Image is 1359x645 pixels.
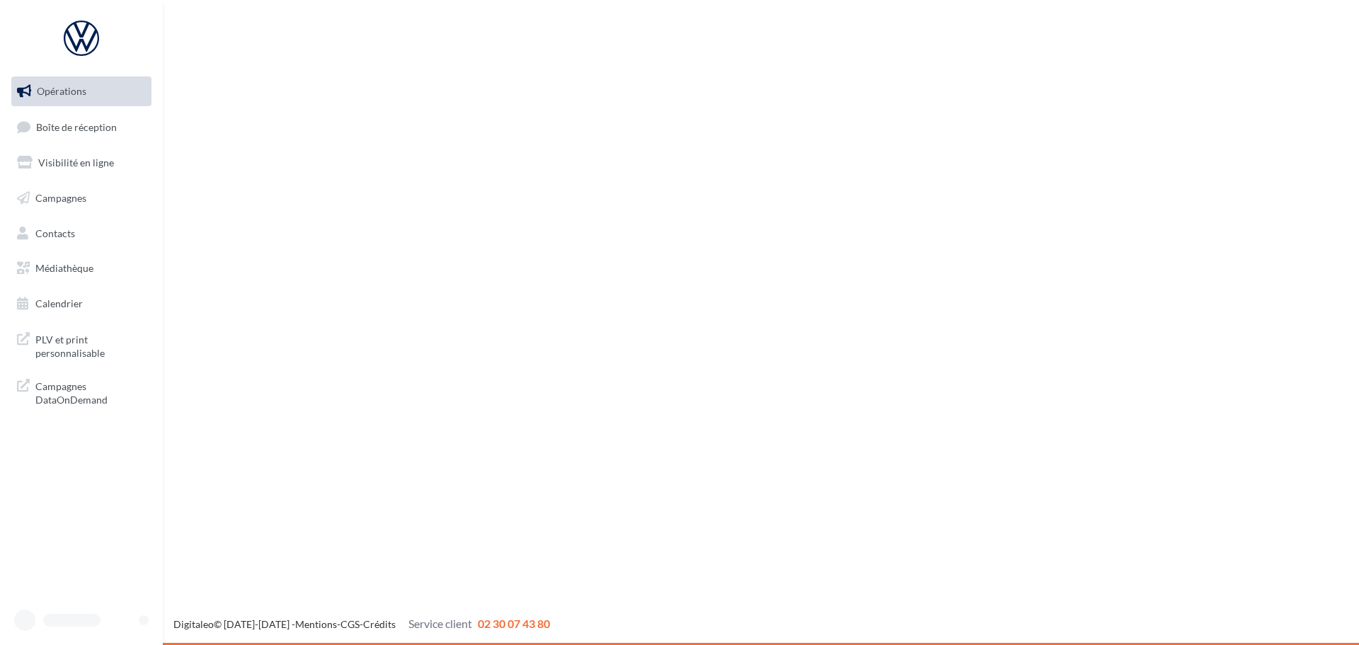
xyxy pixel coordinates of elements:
span: Campagnes DataOnDemand [35,377,146,407]
span: Calendrier [35,297,83,309]
a: Calendrier [8,289,154,319]
a: PLV et print personnalisable [8,324,154,366]
span: Visibilité en ligne [38,156,114,169]
a: Contacts [8,219,154,249]
a: CGS [340,618,360,630]
a: Mentions [295,618,337,630]
span: Contacts [35,227,75,239]
span: Service client [408,617,472,630]
a: Campagnes DataOnDemand [8,371,154,413]
span: Campagnes [35,192,86,204]
a: Médiathèque [8,253,154,283]
span: Médiathèque [35,262,93,274]
span: 02 30 07 43 80 [478,617,550,630]
span: Boîte de réception [36,120,117,132]
span: PLV et print personnalisable [35,330,146,360]
a: Visibilité en ligne [8,148,154,178]
a: Boîte de réception [8,112,154,142]
a: Digitaleo [173,618,214,630]
span: Opérations [37,85,86,97]
a: Opérations [8,76,154,106]
span: © [DATE]-[DATE] - - - [173,618,550,630]
a: Campagnes [8,183,154,213]
a: Crédits [363,618,396,630]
